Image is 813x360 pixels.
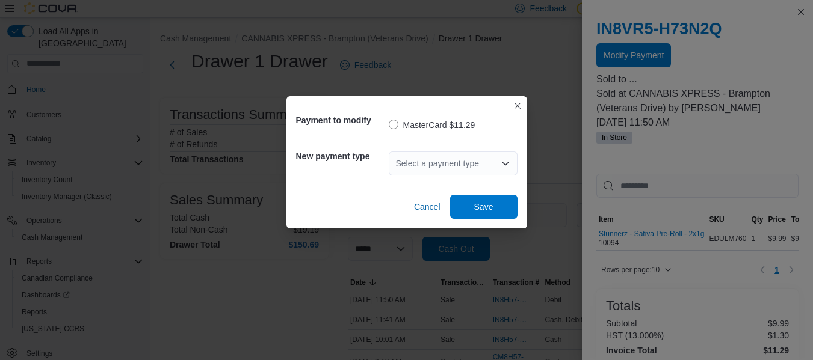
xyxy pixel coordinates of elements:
[450,195,518,219] button: Save
[389,118,475,132] label: MasterCard $11.29
[474,201,493,213] span: Save
[296,108,386,132] h5: Payment to modify
[501,159,510,168] button: Open list of options
[414,201,441,213] span: Cancel
[296,144,386,168] h5: New payment type
[409,195,445,219] button: Cancel
[396,156,397,171] input: Accessible screen reader label
[510,99,525,113] button: Closes this modal window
